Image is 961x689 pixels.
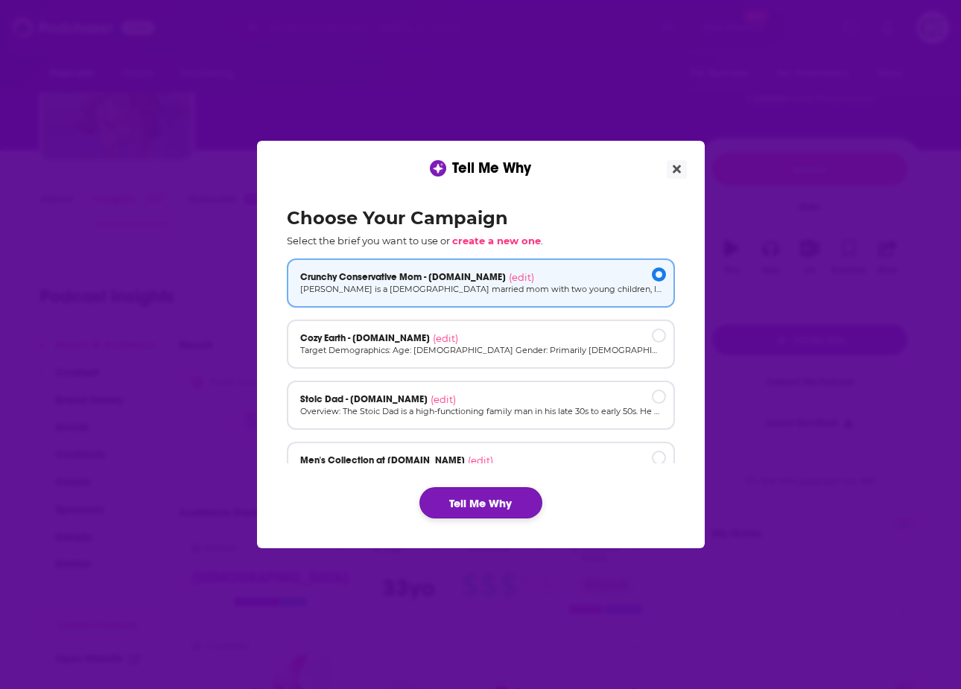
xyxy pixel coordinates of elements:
span: Men's Collection at [DOMAIN_NAME] [300,454,465,466]
button: Tell Me Why [419,487,542,518]
button: Close [667,160,687,179]
h2: Choose Your Campaign [287,207,675,229]
span: Stoic Dad - [DOMAIN_NAME] [300,393,428,405]
span: (edit) [431,393,456,405]
span: create a new one [452,235,541,247]
span: (edit) [433,332,458,344]
p: [PERSON_NAME] is a [DEMOGRAPHIC_DATA] married mom with two young children, living in a suburban o... [300,283,662,296]
span: (edit) [509,271,534,283]
span: (edit) [468,454,493,466]
p: Select the brief you want to use or . [287,235,675,247]
span: Tell Me Why [452,159,531,177]
img: tell me why sparkle [432,162,444,174]
p: Overview: The Stoic Dad is a high-functioning family man in his late 30s to early 50s. He values ... [300,405,662,418]
span: Crunchy Conservative Mom - [DOMAIN_NAME] [300,271,506,283]
p: Target Demographics: Age: [DEMOGRAPHIC_DATA] Gender: Primarily [DEMOGRAPHIC_DATA] (60-70%) but al... [300,344,662,357]
span: Cozy Earth - [DOMAIN_NAME] [300,332,430,344]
